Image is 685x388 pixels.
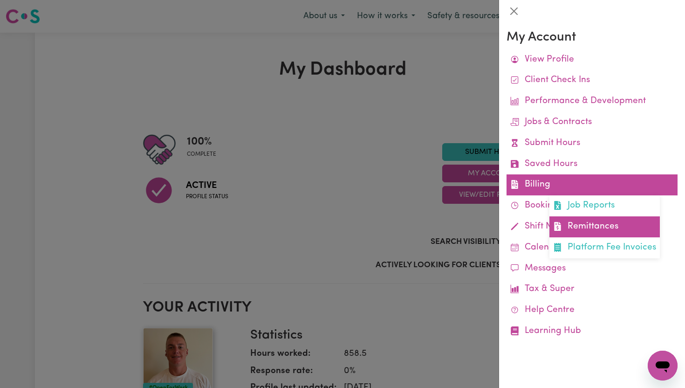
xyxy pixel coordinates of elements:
[507,174,678,195] a: BillingJob ReportsRemittancesPlatform Fee Invoices
[507,30,678,46] h3: My Account
[507,4,521,19] button: Close
[507,154,678,175] a: Saved Hours
[549,195,660,216] a: Job Reports
[507,112,678,133] a: Jobs & Contracts
[507,91,678,112] a: Performance & Development
[507,237,678,258] a: Calendar
[507,279,678,300] a: Tax & Super
[549,237,660,258] a: Platform Fee Invoices
[507,258,678,279] a: Messages
[507,133,678,154] a: Submit Hours
[549,216,660,237] a: Remittances
[507,70,678,91] a: Client Check Ins
[507,195,678,216] a: Bookings
[507,321,678,342] a: Learning Hub
[507,216,678,237] a: Shift Notes
[507,300,678,321] a: Help Centre
[507,49,678,70] a: View Profile
[648,351,678,381] iframe: Button to launch messaging window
